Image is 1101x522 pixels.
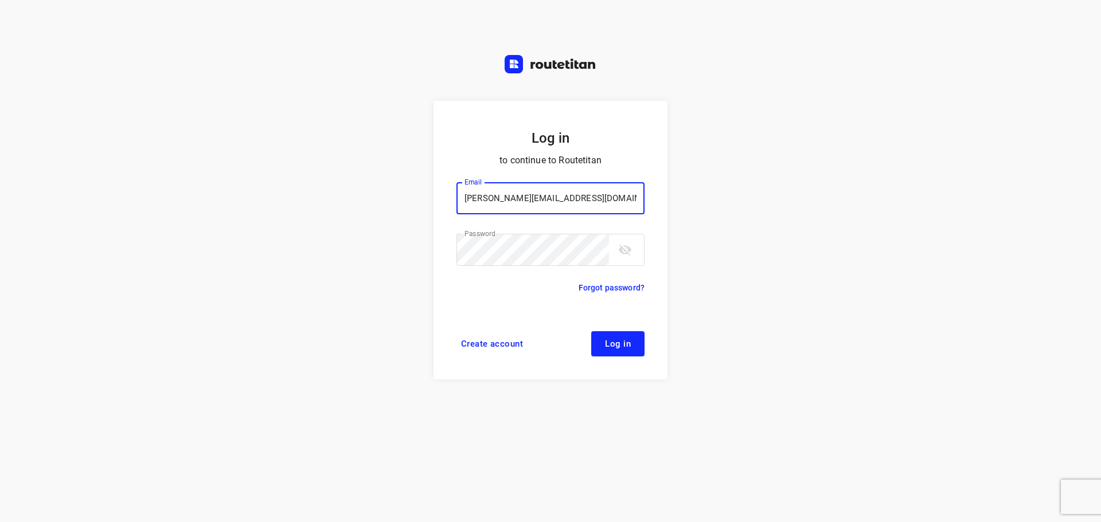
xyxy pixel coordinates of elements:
a: Create account [456,331,528,356]
span: Log in [605,339,631,348]
button: toggle password visibility [614,238,637,261]
button: Log in [591,331,645,356]
a: Routetitan [505,55,596,76]
h5: Log in [456,128,645,148]
p: to continue to Routetitan [456,152,645,168]
a: Forgot password? [579,281,645,295]
span: Create account [461,339,523,348]
img: Routetitan [505,55,596,73]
